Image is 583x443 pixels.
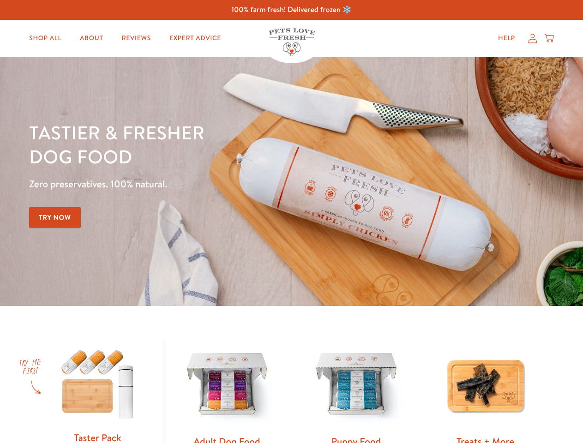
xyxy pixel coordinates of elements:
a: Help [491,29,523,48]
a: Reviews [114,29,158,48]
a: Expert Advice [162,29,228,48]
a: About [72,29,110,48]
img: Pets Love Fresh [269,28,315,56]
p: Zero preservatives. 100% natural. [29,176,379,192]
a: Shop All [22,29,69,48]
a: Try Now [29,207,81,228]
h1: Tastier & fresher dog food [29,120,379,168]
